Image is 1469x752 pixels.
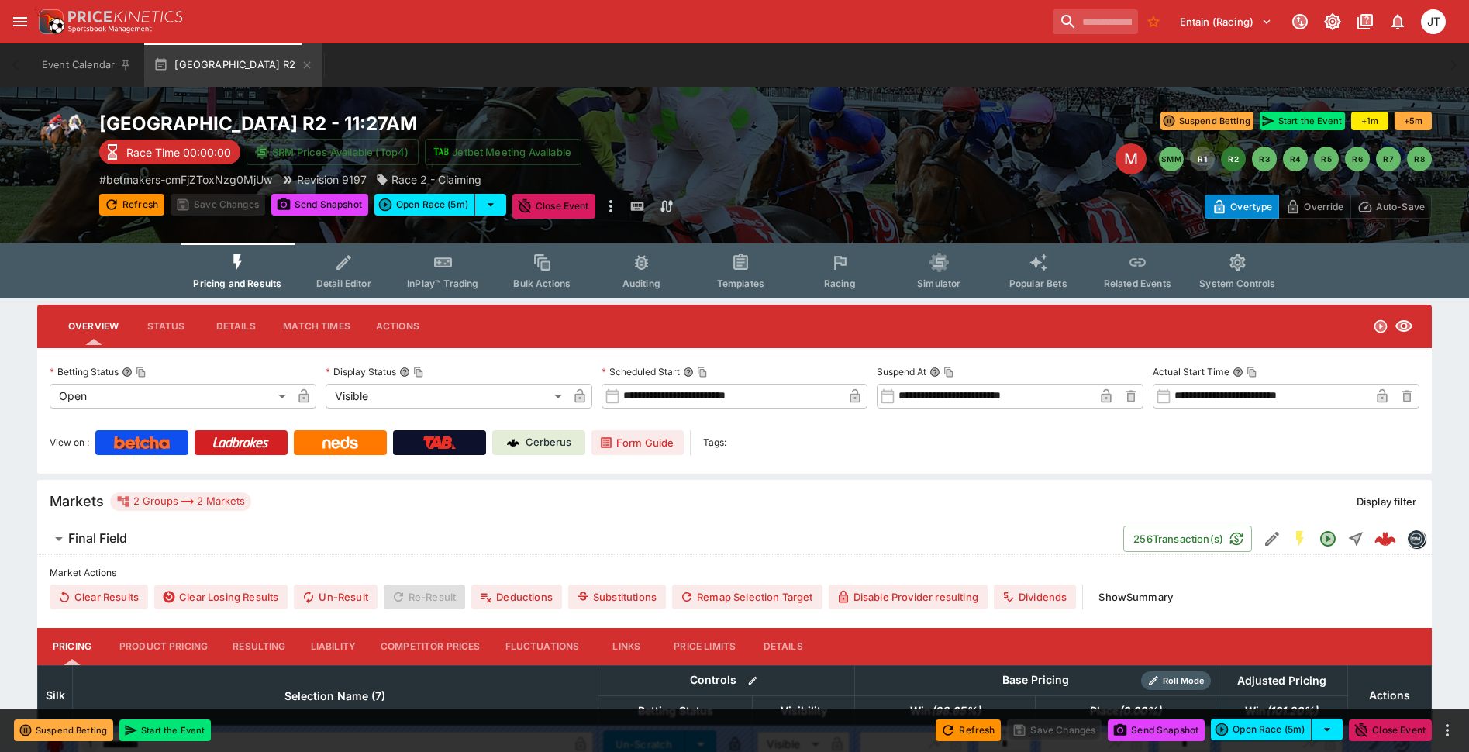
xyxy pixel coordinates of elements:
th: Adjusted Pricing [1216,665,1347,695]
button: Display filter [1347,489,1426,514]
label: View on : [50,430,89,455]
button: No Bookmarks [1141,9,1166,34]
p: Scheduled Start [602,365,680,378]
div: Start From [1205,195,1432,219]
span: Place(0.00%) [1073,702,1178,720]
span: Win(101.20%) [1228,702,1335,720]
button: Pricing [37,628,107,665]
span: Simulator [917,278,960,289]
button: SMM [1159,147,1184,171]
button: Actions [363,308,433,345]
button: Send Snapshot [271,194,368,216]
span: Visibility [764,702,844,720]
button: Override [1278,195,1350,219]
button: Open [1314,525,1342,553]
button: Toggle light/dark mode [1319,8,1347,36]
button: Straight [1342,525,1370,553]
span: Related Events [1104,278,1171,289]
button: Disable Provider resulting [829,585,988,609]
button: Send Snapshot [1108,719,1205,741]
p: Revision 9197 [297,171,367,188]
button: Copy To Clipboard [697,367,708,378]
button: Substitutions [568,585,666,609]
button: Clear Losing Results [154,585,288,609]
a: 3b6bc891-8adf-4553-8813-f6889bcbfe11 [1370,523,1401,554]
div: Visible [326,384,567,409]
button: Overtype [1205,195,1279,219]
img: Neds [322,436,357,449]
button: Betting StatusCopy To Clipboard [122,367,133,378]
button: Refresh [99,194,164,216]
button: SGM Enabled [1286,525,1314,553]
svg: Open [1319,530,1337,548]
svg: Open [1373,319,1388,334]
button: Notifications [1384,8,1412,36]
p: Suspend At [877,365,926,378]
h2: Copy To Clipboard [99,112,766,136]
button: Match Times [271,308,363,345]
button: Bulk edit [743,671,763,691]
button: Final Field [37,523,1123,554]
div: split button [374,194,506,216]
button: Fluctuations [493,628,592,665]
th: Actions [1347,665,1431,725]
button: Open Race (5m) [1211,719,1312,740]
span: Selection Name (7) [267,687,402,705]
button: Copy To Clipboard [943,367,954,378]
p: Cerberus [526,435,571,450]
button: Jetbet Meeting Available [425,139,581,165]
p: Copy To Clipboard [99,171,272,188]
button: Copy To Clipboard [136,367,147,378]
button: Open Race (5m) [374,194,475,216]
button: Suspend Betting [1160,112,1253,130]
img: Betcha [114,436,170,449]
a: Form Guide [591,430,684,455]
button: Scheduled StartCopy To Clipboard [683,367,694,378]
button: SRM Prices Available (Top4) [247,139,419,165]
img: jetbet-logo.svg [433,144,449,160]
nav: pagination navigation [1159,147,1432,171]
button: Details [748,628,818,665]
button: R1 [1190,147,1215,171]
img: PriceKinetics [68,11,183,22]
button: Details [201,308,271,345]
div: betmakers [1407,530,1426,548]
img: horse_racing.png [37,112,87,161]
div: Open [50,384,291,409]
button: +1m [1351,112,1388,130]
div: Show/hide Price Roll mode configuration. [1141,671,1211,690]
div: Race 2 - Claiming [376,171,481,188]
em: ( 101.20 %) [1266,702,1318,720]
h5: Markets [50,492,104,510]
button: ShowSummary [1089,585,1182,609]
button: R3 [1252,147,1277,171]
button: Josh Tanner [1416,5,1450,39]
button: Overview [56,308,131,345]
button: Clear Results [50,585,148,609]
th: Silk [38,665,73,725]
img: TabNZ [423,436,456,449]
div: 3b6bc891-8adf-4553-8813-f6889bcbfe11 [1374,528,1396,550]
button: Copy To Clipboard [1247,367,1257,378]
em: ( 0.00 %) [1119,702,1161,720]
button: Price Limits [661,628,748,665]
button: R8 [1407,147,1432,171]
div: split button [1211,719,1343,740]
p: Actual Start Time [1153,365,1229,378]
button: Actual Start TimeCopy To Clipboard [1233,367,1243,378]
label: Tags: [703,430,726,455]
button: open drawer [6,8,34,36]
div: 2 Groups 2 Markets [116,492,245,511]
button: Un-Result [294,585,377,609]
input: search [1053,9,1138,34]
button: Remap Selection Target [672,585,822,609]
button: Select Tenant [1171,9,1281,34]
div: Edit Meeting [1116,143,1147,174]
label: Market Actions [50,561,1419,585]
button: +5m [1395,112,1432,130]
button: Start the Event [119,719,211,741]
span: Templates [717,278,764,289]
button: select merge strategy [1312,719,1343,740]
button: Close Event [1349,719,1432,741]
span: Detail Editor [316,278,371,289]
